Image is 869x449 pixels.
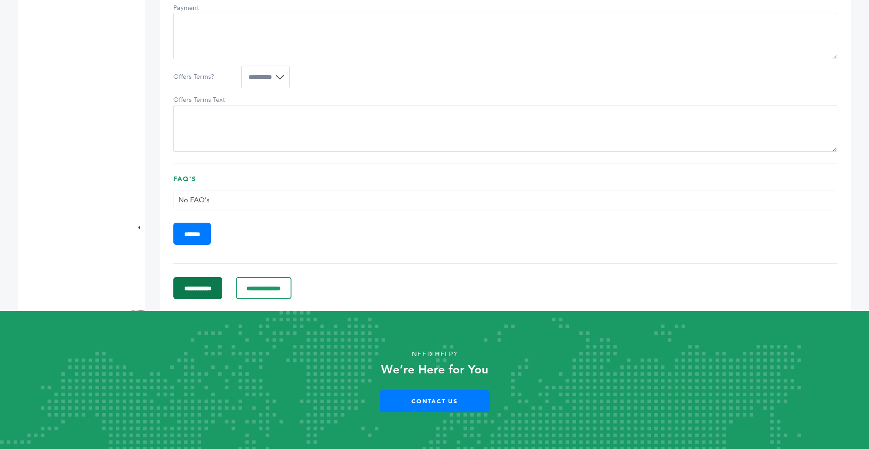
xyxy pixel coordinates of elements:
label: Offers Terms Text [173,96,237,105]
h3: FAQ's [173,175,837,191]
label: Offers Terms? [173,72,237,81]
a: Contact Us [380,390,490,412]
span: No FAQ's [178,195,210,205]
label: Payment [173,4,237,13]
strong: We’re Here for You [381,362,488,378]
p: Need Help? [43,348,826,361]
